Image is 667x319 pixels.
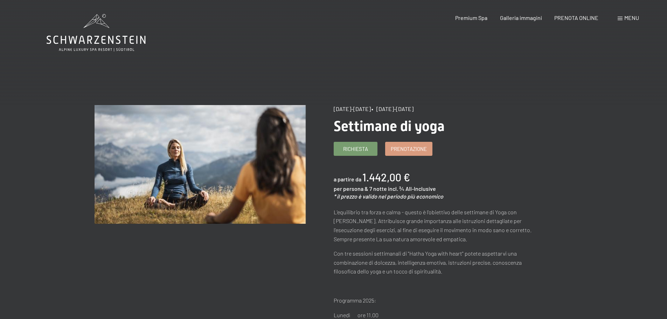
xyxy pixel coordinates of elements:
[371,105,414,112] span: • [DATE]-[DATE]
[388,185,436,192] span: incl. ¾ All-Inclusive
[334,185,368,192] span: per persona &
[334,249,545,276] p: Con tre sessioni settimanali di "Hatha Yoga with heart" potete aspettarvi una combinazione di dol...
[334,118,445,134] span: Settimane di yoga
[385,142,432,155] a: Prenotazione
[554,14,598,21] a: PRENOTA ONLINE
[334,142,377,155] a: Richiesta
[624,14,639,21] span: Menu
[334,193,443,200] em: * il prezzo è valido nel periodo più economico
[369,185,387,192] span: 7 notte
[334,296,545,305] p: Programma 2025:
[500,14,542,21] a: Galleria immagini
[334,208,545,243] p: L'equilibrio tra forza e calma - questo è l'obiettivo delle settimane di Yoga con [PERSON_NAME]. ...
[455,14,487,21] a: Premium Spa
[343,145,368,153] span: Richiesta
[391,145,427,153] span: Prenotazione
[362,171,410,183] b: 1.442,00 €
[334,105,371,112] span: [DATE]-[DATE]
[334,176,361,182] span: a partire da
[95,105,306,224] img: Settimane di yoga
